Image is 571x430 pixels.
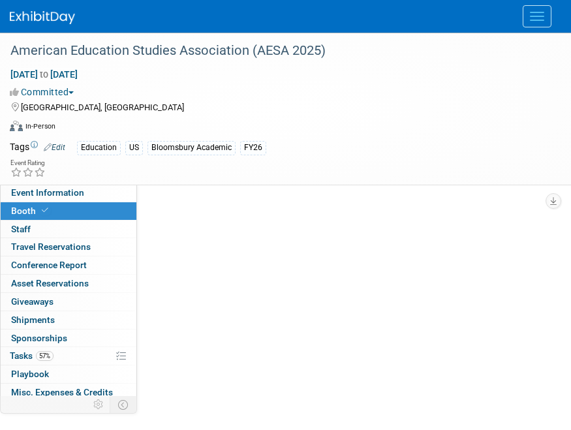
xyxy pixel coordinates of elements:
[10,350,54,361] span: Tasks
[11,187,84,198] span: Event Information
[36,351,54,361] span: 57%
[11,260,87,270] span: Conference Report
[11,387,113,397] span: Misc. Expenses & Credits
[1,311,136,329] a: Shipments
[11,333,67,343] span: Sponsorships
[240,141,266,155] div: FY26
[1,202,136,220] a: Booth
[10,11,75,24] img: ExhibitDay
[25,121,55,131] div: In-Person
[523,5,551,27] button: Menu
[11,369,49,379] span: Playbook
[42,207,48,214] i: Booth reservation complete
[10,160,46,166] div: Event Rating
[1,184,136,202] a: Event Information
[21,102,184,112] span: [GEOGRAPHIC_DATA], [GEOGRAPHIC_DATA]
[10,119,555,138] div: Event Format
[1,384,136,401] a: Misc. Expenses & Credits
[110,396,137,413] td: Toggle Event Tabs
[10,69,78,80] span: [DATE] [DATE]
[1,238,136,256] a: Travel Reservations
[77,141,121,155] div: Education
[1,330,136,347] a: Sponsorships
[11,315,55,325] span: Shipments
[11,278,89,288] span: Asset Reservations
[147,141,236,155] div: Bloomsbury Academic
[10,140,65,155] td: Tags
[11,241,91,252] span: Travel Reservations
[1,221,136,238] a: Staff
[87,396,110,413] td: Personalize Event Tab Strip
[1,365,136,383] a: Playbook
[1,256,136,274] a: Conference Report
[11,206,51,216] span: Booth
[1,293,136,311] a: Giveaways
[10,121,23,131] img: Format-Inperson.png
[125,141,143,155] div: US
[10,85,79,99] button: Committed
[44,143,65,152] a: Edit
[1,347,136,365] a: Tasks57%
[6,39,545,63] div: American Education Studies Association (AESA 2025)
[1,275,136,292] a: Asset Reservations
[11,296,54,307] span: Giveaways
[11,224,31,234] span: Staff
[38,69,50,80] span: to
